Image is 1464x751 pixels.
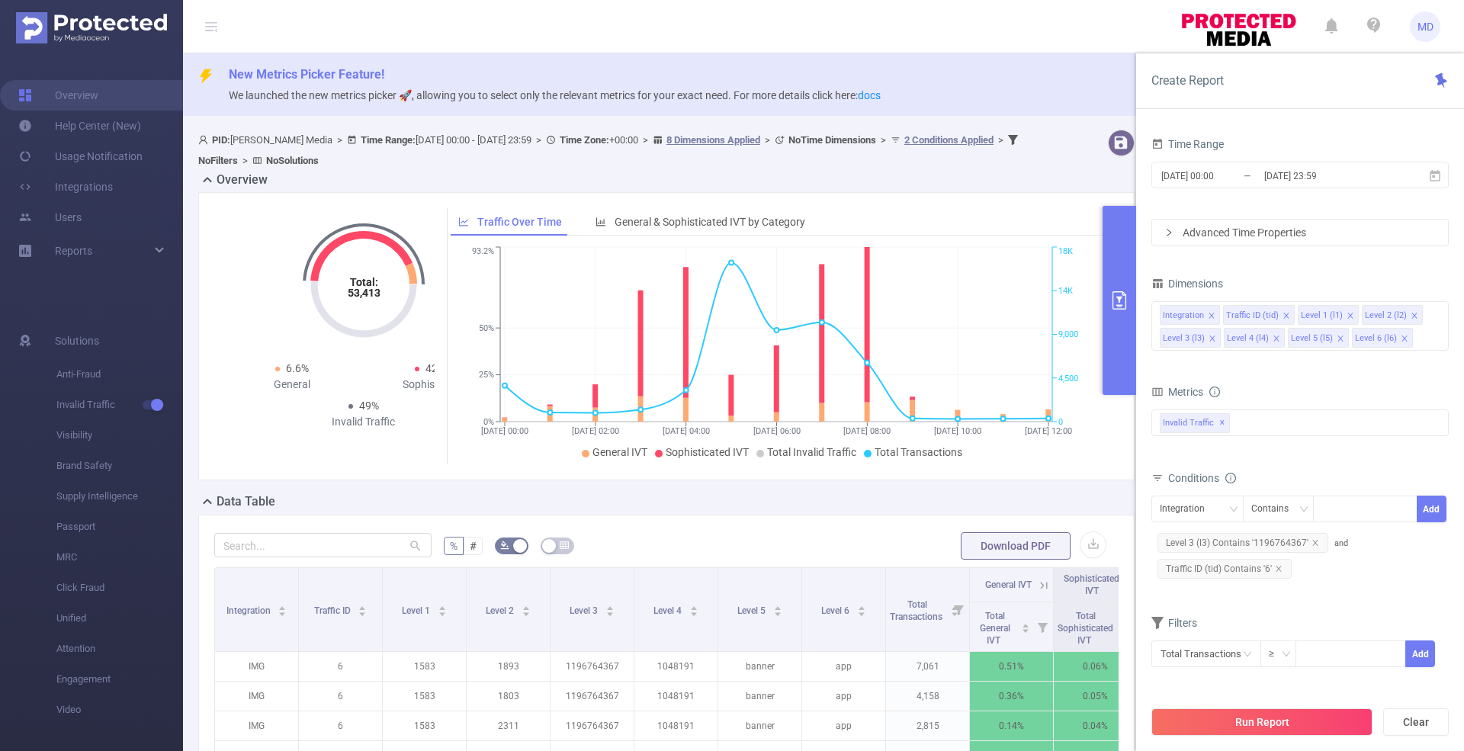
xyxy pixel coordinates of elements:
[1299,505,1308,515] i: icon: down
[1058,374,1078,384] tspan: 4,500
[1151,138,1224,150] span: Time Range
[1417,11,1433,42] span: MD
[890,599,945,622] span: Total Transactions
[278,604,287,608] i: icon: caret-up
[198,155,238,166] b: No Filters
[934,426,981,436] tspan: [DATE] 10:00
[718,652,801,681] p: banner
[560,134,609,146] b: Time Zone:
[1054,682,1137,711] p: 0.05%
[1411,312,1418,321] i: icon: close
[278,604,287,613] div: Sort
[1160,413,1230,433] span: Invalid Traffic
[1054,711,1137,740] p: 0.04%
[570,605,600,616] span: Level 3
[215,652,298,681] p: IMG
[1224,328,1285,348] li: Level 4 (l4)
[551,682,634,711] p: 1196764367
[1160,165,1283,186] input: Start date
[689,610,698,615] i: icon: caret-down
[689,604,698,608] i: icon: caret-up
[500,541,509,550] i: icon: bg-colors
[486,605,516,616] span: Level 2
[1283,312,1290,321] i: icon: close
[662,426,709,436] tspan: [DATE] 04:00
[1058,611,1113,646] span: Total Sophisticated IVT
[458,217,469,227] i: icon: line-chart
[1160,305,1220,325] li: Integration
[1058,286,1073,296] tspan: 14K
[718,711,801,740] p: banner
[299,652,382,681] p: 6
[773,604,782,608] i: icon: caret-up
[737,605,768,616] span: Level 5
[689,604,698,613] div: Sort
[1152,220,1448,246] div: icon: rightAdvanced Time Properties
[571,426,618,436] tspan: [DATE] 02:00
[358,610,367,615] i: icon: caret-down
[858,89,881,101] a: docs
[522,604,531,613] div: Sort
[531,134,546,146] span: >
[1251,496,1299,522] div: Contains
[1229,505,1238,515] i: icon: down
[383,682,466,711] p: 1583
[1025,426,1072,436] tspan: [DATE] 12:00
[212,134,230,146] b: PID:
[1163,306,1204,326] div: Integration
[886,711,969,740] p: 2,815
[215,682,298,711] p: IMG
[1269,641,1285,666] div: ≥
[56,481,183,512] span: Supply Intelligence
[286,362,309,374] span: 6.6%
[1151,708,1372,736] button: Run Report
[1298,305,1359,325] li: Level 1 (l1)
[1291,329,1333,348] div: Level 5 (l5)
[1058,247,1073,257] tspan: 18K
[56,542,183,573] span: MRC
[55,236,92,266] a: Reports
[638,134,653,146] span: >
[605,604,614,608] i: icon: caret-up
[1301,306,1343,326] div: Level 1 (l1)
[467,652,550,681] p: 1893
[56,390,183,420] span: Invalid Traffic
[450,540,457,552] span: %
[198,69,213,84] i: icon: thunderbolt
[1032,602,1053,651] i: Filter menu
[1116,602,1137,651] i: Filter menu
[1355,329,1397,348] div: Level 6 (l6)
[773,604,782,613] div: Sort
[886,682,969,711] p: 4,158
[788,134,876,146] b: No Time Dimensions
[1401,335,1408,344] i: icon: close
[666,134,760,146] u: 8 Dimensions Applied
[605,604,615,613] div: Sort
[1157,559,1292,579] span: Traffic ID (tid) Contains '6'
[1163,329,1205,348] div: Level 3 (l3)
[467,711,550,740] p: 2311
[1064,573,1119,596] span: Sophisticated IVT
[438,604,447,613] div: Sort
[347,287,380,299] tspan: 53,413
[56,420,183,451] span: Visibility
[904,134,994,146] u: 2 Conditions Applied
[1226,306,1279,326] div: Traffic ID (tid)
[226,605,273,616] span: Integration
[438,610,446,615] i: icon: caret-down
[802,711,885,740] p: app
[18,202,82,233] a: Users
[948,568,969,651] i: Filter menu
[332,134,347,146] span: >
[985,579,1032,590] span: General IVT
[961,532,1071,560] button: Download PDF
[18,141,143,172] a: Usage Notification
[634,652,718,681] p: 1048191
[1383,708,1449,736] button: Clear
[1225,473,1236,483] i: icon: info-circle
[1151,278,1223,290] span: Dimensions
[56,634,183,664] span: Attention
[1151,73,1224,88] span: Create Report
[760,134,775,146] span: >
[1263,165,1386,186] input: End date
